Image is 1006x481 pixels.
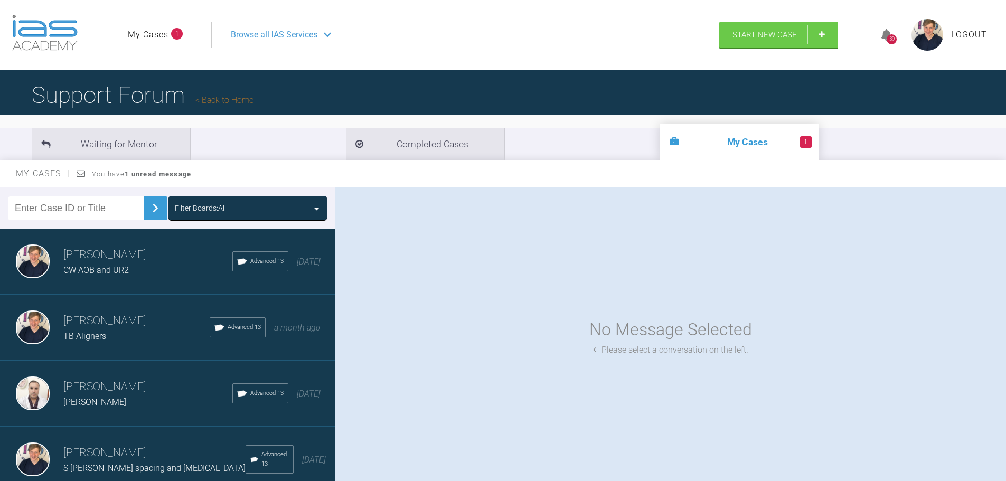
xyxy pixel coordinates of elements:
h3: [PERSON_NAME] [63,246,232,264]
span: You have [92,170,192,178]
span: [DATE] [302,455,326,465]
span: CW AOB and UR2 [63,265,129,275]
h1: Support Forum [32,77,253,114]
span: Advanced 13 [228,323,261,332]
li: Waiting for Mentor [32,128,190,160]
li: My Cases [660,124,819,160]
li: Completed Cases [346,128,504,160]
img: chevronRight.28bd32b0.svg [147,200,164,216]
h3: [PERSON_NAME] [63,378,232,396]
span: [PERSON_NAME] [63,397,126,407]
span: a month ago [274,323,321,333]
a: Logout [952,28,987,42]
a: My Cases [128,28,168,42]
span: [DATE] [297,389,321,399]
div: Please select a conversation on the left. [593,343,748,357]
a: Start New Case [719,22,838,48]
span: My Cases [16,168,70,178]
a: Back to Home [195,95,253,105]
div: No Message Selected [589,316,752,343]
h3: [PERSON_NAME] [63,444,246,462]
span: Advanced 13 [250,389,284,398]
span: Advanced 13 [250,257,284,266]
span: [DATE] [297,257,321,267]
img: Jack Gardner [16,310,50,344]
h3: [PERSON_NAME] [63,312,210,330]
span: 1 [800,136,812,148]
img: profile.png [911,19,943,51]
img: Jack Gardner [16,442,50,476]
img: Habib Nahas [16,376,50,410]
span: Browse all IAS Services [231,28,317,42]
input: Enter Case ID or Title [8,196,144,220]
span: Advanced 13 [261,450,289,469]
span: TB Aligners [63,331,106,341]
strong: 1 unread message [125,170,191,178]
div: 39 [887,34,897,44]
span: S [PERSON_NAME] spacing and [MEDICAL_DATA] [63,463,246,473]
div: Filter Boards: All [175,202,226,214]
span: 1 [171,28,183,40]
img: Jack Gardner [16,244,50,278]
img: logo-light.3e3ef733.png [12,15,78,51]
span: Start New Case [732,30,797,40]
